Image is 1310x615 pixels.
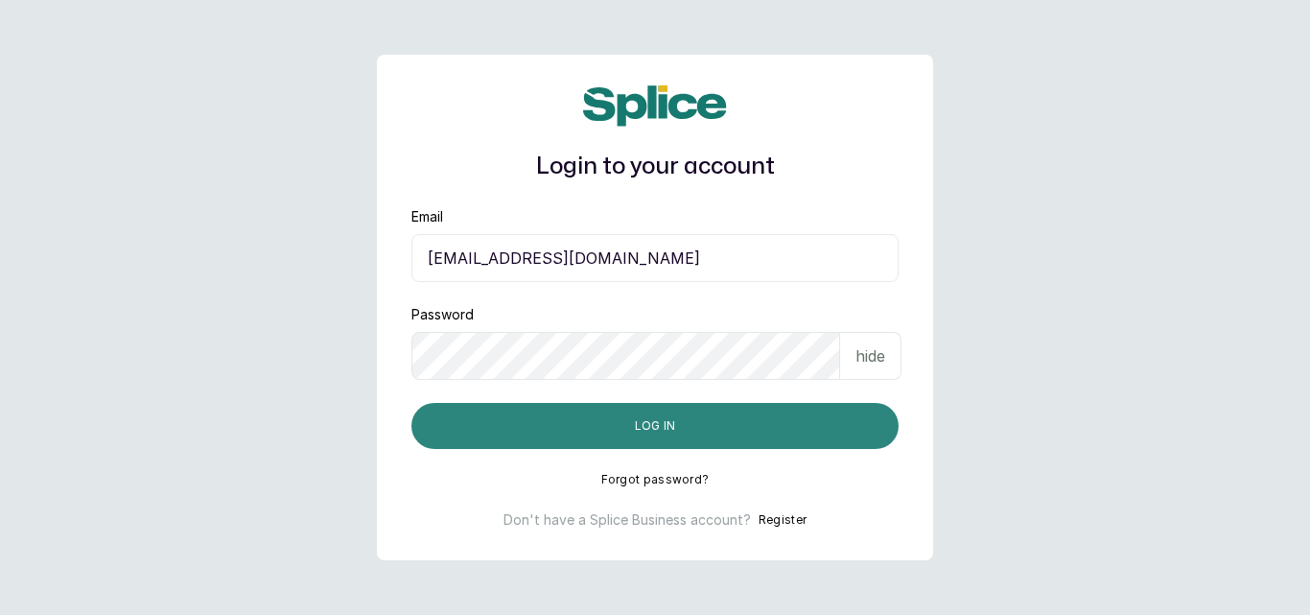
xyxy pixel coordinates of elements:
[411,150,899,184] h1: Login to your account
[503,510,751,530] p: Don't have a Splice Business account?
[411,234,899,282] input: email@acme.com
[411,207,443,226] label: Email
[601,472,710,487] button: Forgot password?
[411,403,899,449] button: Log in
[411,305,474,324] label: Password
[759,510,807,530] button: Register
[855,344,885,367] p: hide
